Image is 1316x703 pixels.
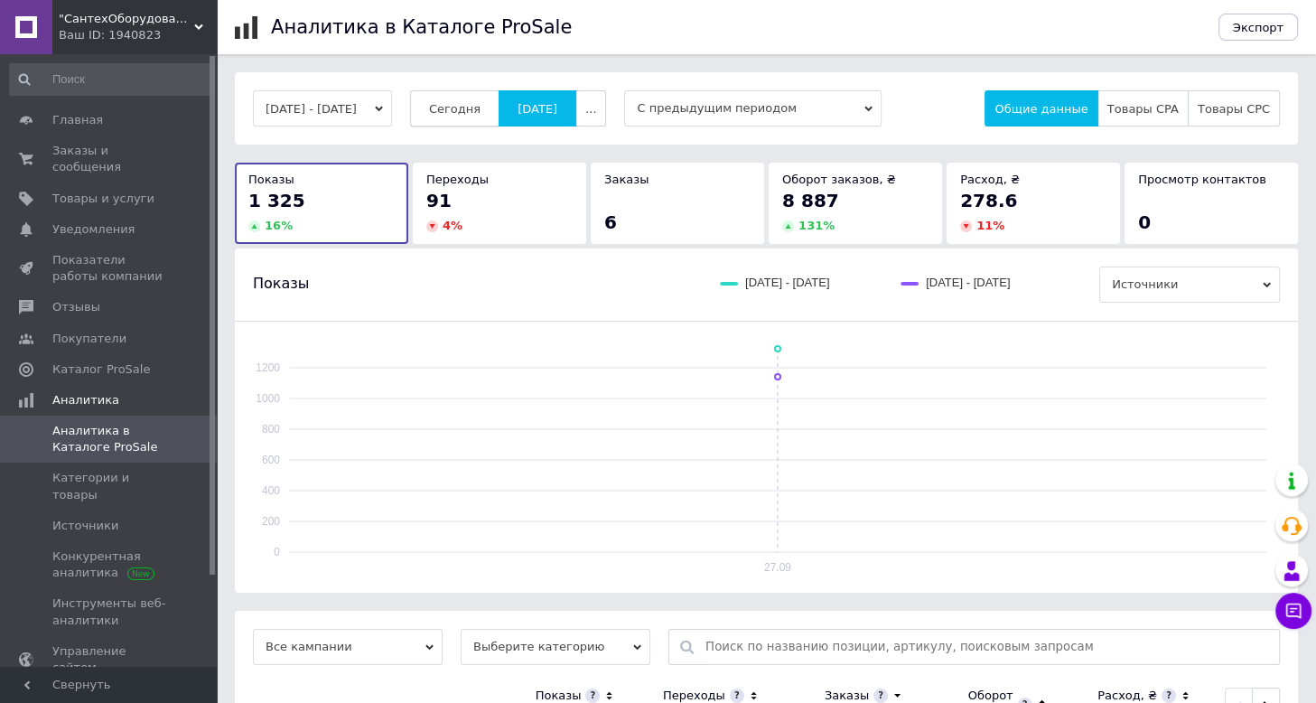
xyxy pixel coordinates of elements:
[410,90,499,127] button: Сегодня
[604,173,649,186] span: Заказы
[1275,593,1311,629] button: Чат с покупателем
[1218,14,1298,41] button: Экспорт
[705,630,1270,664] input: Поиск по названию позиции, артикулу, поисковым запросам
[798,219,835,232] span: 131 %
[1138,211,1151,233] span: 0
[262,423,280,436] text: 800
[994,102,1087,116] span: Общие данные
[52,252,167,285] span: Показатели работы компании
[1233,21,1283,34] span: Экспорт
[52,331,126,347] span: Покупатели
[262,454,280,466] text: 600
[256,392,280,405] text: 1000
[52,423,167,455] span: Аналитика в Каталоге ProSale
[52,470,167,502] span: Категории и товары
[52,361,150,378] span: Каталог ProSale
[253,90,392,127] button: [DATE] - [DATE]
[271,16,572,38] h1: Аналитика в Каталоге ProSale
[782,190,839,211] span: 8 887
[248,190,305,211] span: 1 325
[265,219,293,232] span: 16 %
[461,629,650,665] span: Выберите категорию
[52,221,135,238] span: Уведомления
[1138,173,1266,186] span: Просмотр контактов
[960,173,1020,186] span: Расход, ₴
[262,515,280,528] text: 200
[1099,267,1280,303] span: Источники
[52,299,100,315] span: Отзывы
[52,518,118,534] span: Источники
[262,484,280,497] text: 400
[59,11,194,27] span: "СантехОборудование"
[9,63,213,96] input: Поиск
[52,548,167,581] span: Конкурентная аналитика
[253,274,309,294] span: Показы
[426,190,452,211] span: 91
[518,102,557,116] span: [DATE]
[1198,102,1270,116] span: Товары CPC
[960,190,1017,211] span: 278.6
[52,643,167,676] span: Управление сайтом
[1188,90,1280,127] button: Товары CPC
[256,361,280,374] text: 1200
[52,112,103,128] span: Главная
[443,219,462,232] span: 4 %
[985,90,1097,127] button: Общие данные
[52,143,167,175] span: Заказы и сообщения
[624,90,882,127] span: С предыдущим периодом
[976,219,1004,232] span: 11 %
[426,173,489,186] span: Переходы
[1097,90,1189,127] button: Товары CPA
[782,173,896,186] span: Оборот заказов, ₴
[499,90,576,127] button: [DATE]
[52,595,167,628] span: Инструменты веб-аналитики
[764,561,791,574] text: 27.09
[59,27,217,43] div: Ваш ID: 1940823
[253,629,443,665] span: Все кампании
[52,191,154,207] span: Товары и услуги
[248,173,294,186] span: Показы
[429,102,481,116] span: Сегодня
[575,90,606,127] button: ...
[585,102,596,116] span: ...
[604,211,617,233] span: 6
[274,546,280,558] text: 0
[52,392,119,408] span: Аналитика
[1107,102,1179,116] span: Товары CPA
